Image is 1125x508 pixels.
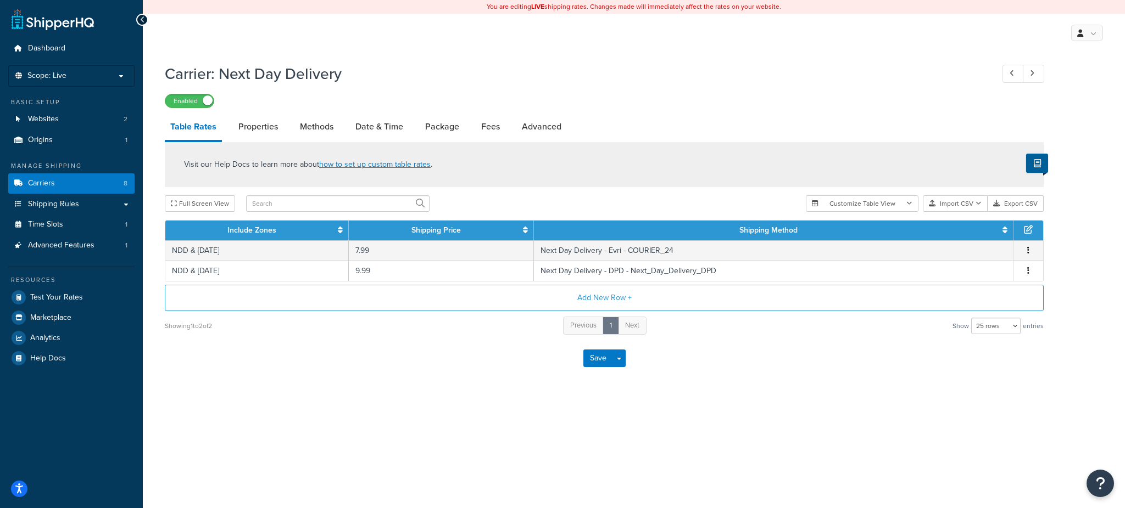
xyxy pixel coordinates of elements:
a: Shipping Method [739,224,798,236]
td: NDD & [DATE] [165,240,349,261]
span: Websites [28,115,59,124]
a: Previous [563,317,604,335]
button: Export CSV [988,195,1044,212]
span: Carriers [28,179,55,188]
li: Time Slots [8,215,135,235]
button: Show Help Docs [1026,154,1048,173]
button: Save [583,349,613,367]
input: Search [246,195,430,212]
span: Previous [570,320,597,330]
b: LIVE [531,2,544,12]
button: Full Screen View [165,195,235,212]
a: how to set up custom table rates [319,159,431,170]
a: Properties [233,114,283,140]
a: Date & Time [350,114,409,140]
a: Time Slots1 [8,215,135,235]
td: NDD & [DATE] [165,261,349,281]
label: Enabled [165,94,214,108]
li: Origins [8,130,135,150]
button: Customize Table View [806,195,918,212]
a: Table Rates [165,114,222,142]
span: Advanced Features [28,241,94,250]
span: Help Docs [30,354,66,363]
span: Next [625,320,639,330]
span: Dashboard [28,44,65,53]
a: Shipping Rules [8,194,135,215]
span: Marketplace [30,313,71,323]
div: Basic Setup [8,98,135,107]
a: Websites2 [8,109,135,129]
span: Show [953,318,969,334]
td: Next Day Delivery - Evri - COURIER_24 [534,240,1013,261]
li: Websites [8,109,135,129]
li: Advanced Features [8,235,135,256]
span: 1 [125,136,127,145]
p: Visit our Help Docs to learn more about . [184,159,432,171]
a: Fees [476,114,505,140]
button: Import CSV [923,195,988,212]
li: Carriers [8,173,135,194]
a: Help Docs [8,348,135,368]
span: Scope: Live [27,71,66,81]
span: Analytics [30,334,60,343]
span: Time Slots [28,220,63,229]
span: 8 [124,179,127,188]
a: Package [420,114,465,140]
button: Open Resource Center [1087,470,1114,497]
a: Previous Record [1003,65,1024,83]
span: Origins [28,136,53,145]
a: 1 [603,317,619,335]
span: Shipping Rules [28,200,79,209]
span: entries [1023,318,1044,334]
div: Showing 1 to 2 of 2 [165,318,212,334]
a: Advanced Features1 [8,235,135,256]
a: Advanced [516,114,567,140]
a: Include Zones [227,224,276,236]
span: Test Your Rates [30,293,83,302]
a: Test Your Rates [8,287,135,307]
a: Next Record [1023,65,1044,83]
button: Add New Row + [165,285,1044,311]
td: 7.99 [349,240,534,261]
a: Shipping Price [411,224,461,236]
a: Methods [294,114,339,140]
a: Dashboard [8,38,135,59]
span: 1 [125,220,127,229]
div: Resources [8,275,135,285]
a: Origins1 [8,130,135,150]
td: 9.99 [349,261,534,281]
a: Carriers8 [8,173,135,194]
h1: Carrier: Next Day Delivery [165,63,982,84]
span: 2 [124,115,127,124]
td: Next Day Delivery - DPD - Next_Day_Delivery_DPD [534,261,1013,281]
span: 1 [125,241,127,250]
a: Analytics [8,328,135,348]
a: Next [618,317,647,335]
div: Manage Shipping [8,161,135,171]
a: Marketplace [8,308,135,328]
